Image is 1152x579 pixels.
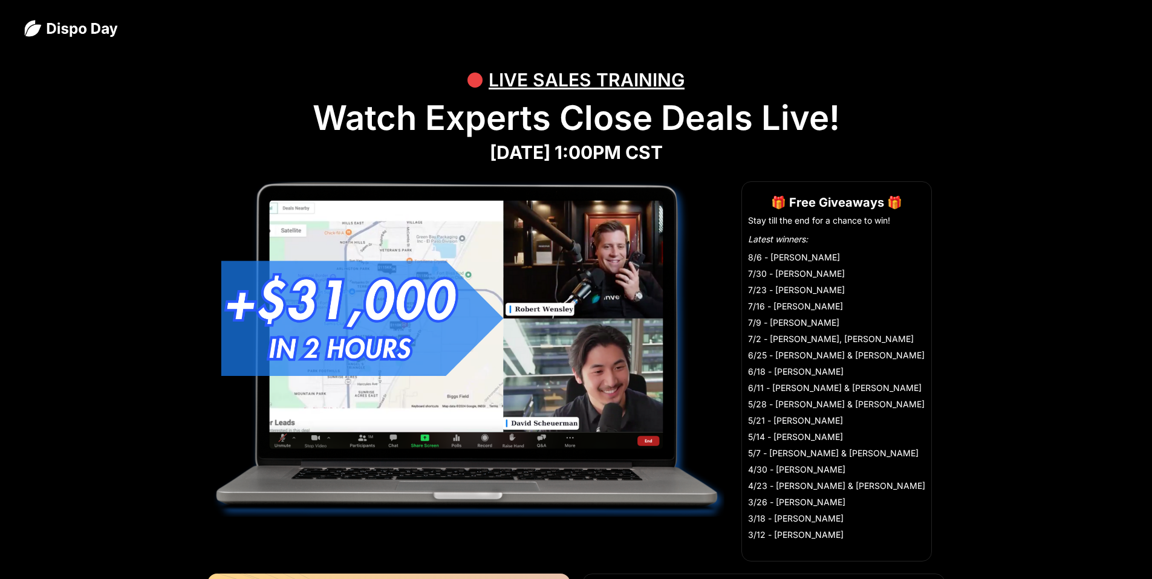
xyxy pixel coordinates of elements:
li: Stay till the end for a chance to win! [748,215,925,227]
h1: Watch Experts Close Deals Live! [24,98,1128,138]
strong: [DATE] 1:00PM CST [490,141,663,163]
em: Latest winners: [748,234,808,244]
strong: 🎁 Free Giveaways 🎁 [771,195,902,210]
div: LIVE SALES TRAINING [489,62,685,98]
li: 8/6 - [PERSON_NAME] 7/30 - [PERSON_NAME] 7/23 - [PERSON_NAME] 7/16 - [PERSON_NAME] 7/9 - [PERSON_... [748,249,925,543]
